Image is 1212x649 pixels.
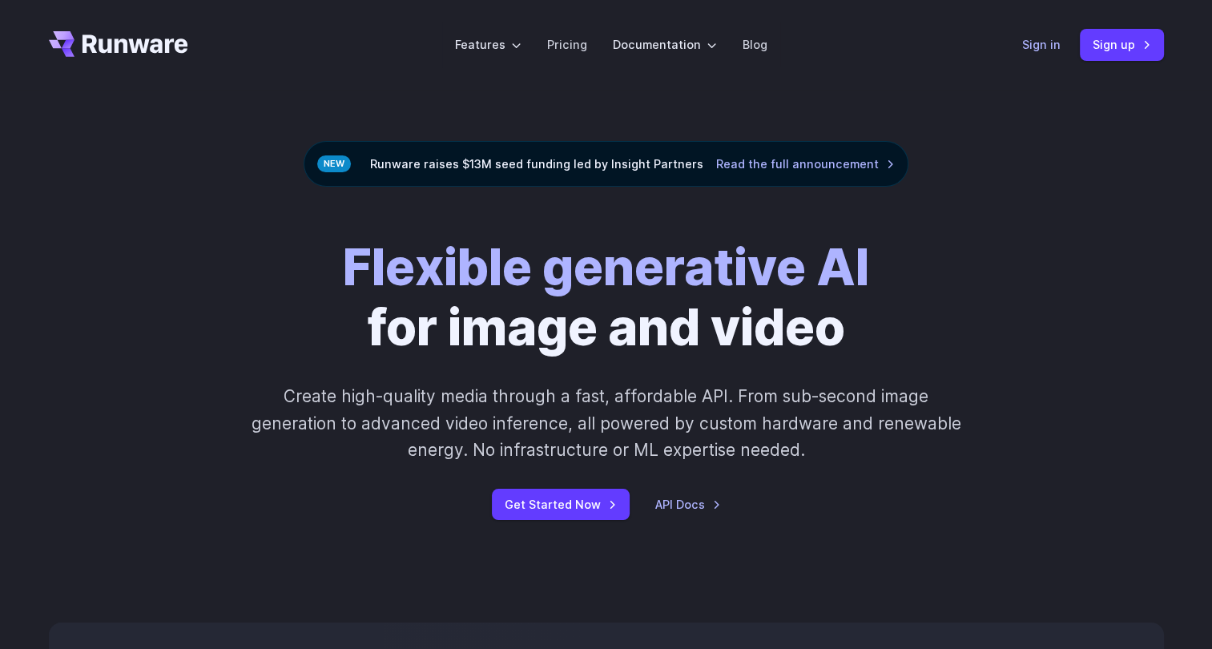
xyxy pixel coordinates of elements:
a: Blog [743,35,767,54]
h1: for image and video [343,238,869,357]
a: Pricing [547,35,587,54]
a: Sign up [1080,29,1164,60]
label: Documentation [613,35,717,54]
a: API Docs [655,495,721,514]
a: Sign in [1022,35,1061,54]
a: Get Started Now [492,489,630,520]
a: Read the full announcement [716,155,895,173]
div: Runware raises $13M seed funding led by Insight Partners [304,141,908,187]
p: Create high-quality media through a fast, affordable API. From sub-second image generation to adv... [249,383,963,463]
label: Features [455,35,521,54]
strong: Flexible generative AI [343,237,869,297]
a: Go to / [49,31,188,57]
